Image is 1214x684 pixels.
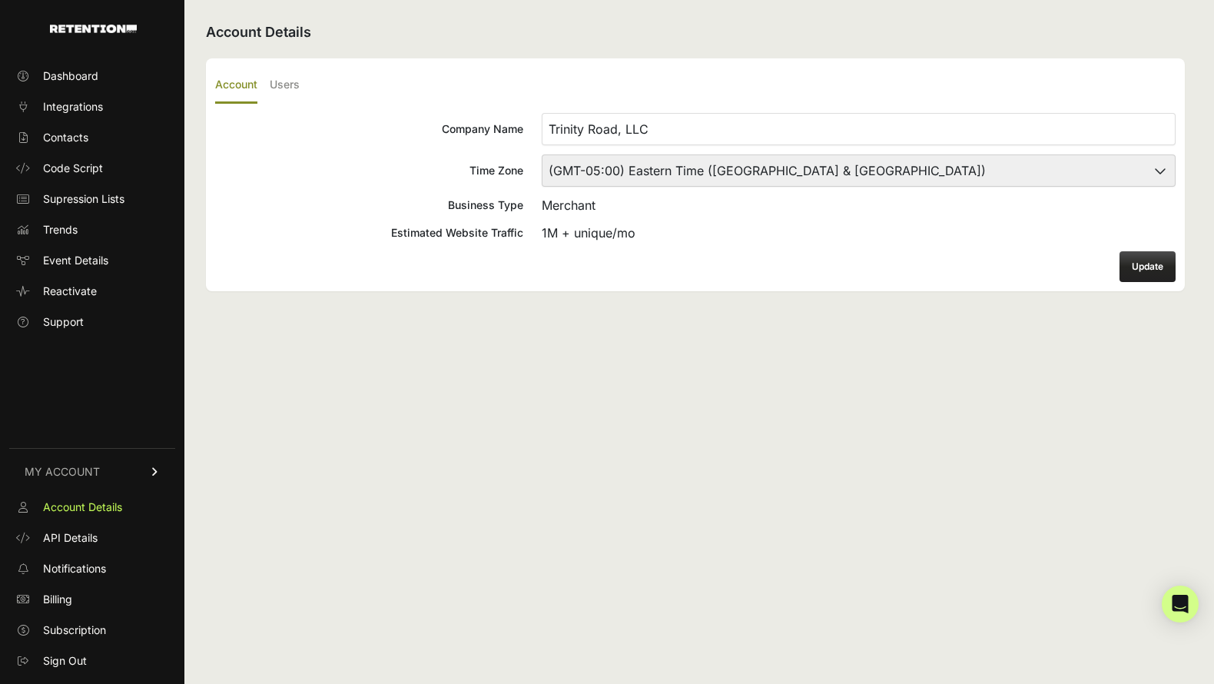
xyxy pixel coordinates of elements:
[43,68,98,84] span: Dashboard
[215,225,523,241] div: Estimated Website Traffic
[43,561,106,576] span: Notifications
[9,587,175,612] a: Billing
[9,495,175,520] a: Account Details
[215,121,523,137] div: Company Name
[542,196,1176,214] div: Merchant
[9,125,175,150] a: Contacts
[215,68,257,104] label: Account
[43,653,87,669] span: Sign Out
[542,113,1176,145] input: Company Name
[43,130,88,145] span: Contacts
[9,248,175,273] a: Event Details
[9,448,175,495] a: MY ACCOUNT
[43,99,103,115] span: Integrations
[43,314,84,330] span: Support
[9,310,175,334] a: Support
[215,198,523,213] div: Business Type
[9,649,175,673] a: Sign Out
[9,618,175,642] a: Subscription
[542,224,1176,242] div: 1M + unique/mo
[43,623,106,638] span: Subscription
[9,556,175,581] a: Notifications
[43,222,78,237] span: Trends
[25,464,100,480] span: MY ACCOUNT
[43,592,72,607] span: Billing
[9,95,175,119] a: Integrations
[43,161,103,176] span: Code Script
[9,279,175,304] a: Reactivate
[9,217,175,242] a: Trends
[43,530,98,546] span: API Details
[9,156,175,181] a: Code Script
[43,500,122,515] span: Account Details
[1119,251,1176,282] button: Update
[43,253,108,268] span: Event Details
[50,25,137,33] img: Retention.com
[542,154,1176,187] select: Time Zone
[43,284,97,299] span: Reactivate
[9,64,175,88] a: Dashboard
[1162,586,1199,623] div: Open Intercom Messenger
[9,187,175,211] a: Supression Lists
[43,191,124,207] span: Supression Lists
[270,68,300,104] label: Users
[206,22,1185,43] h2: Account Details
[215,163,523,178] div: Time Zone
[9,526,175,550] a: API Details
